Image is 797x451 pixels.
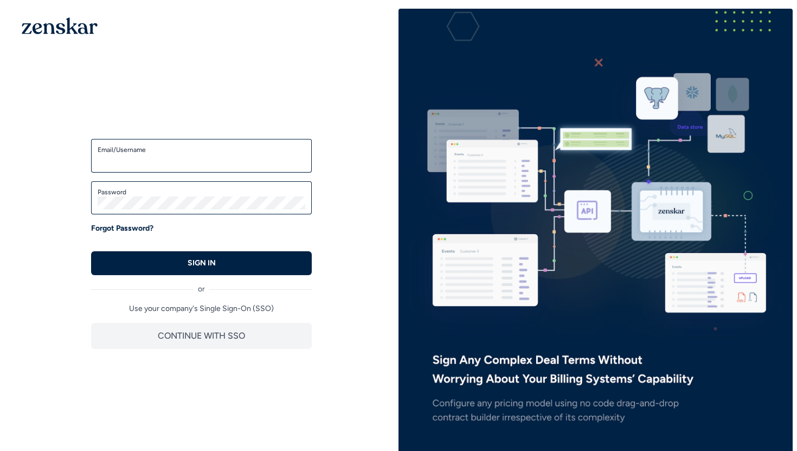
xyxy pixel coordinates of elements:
[91,323,312,349] button: CONTINUE WITH SSO
[91,223,153,234] a: Forgot Password?
[91,303,312,314] p: Use your company's Single Sign-On (SSO)
[98,188,305,196] label: Password
[188,258,216,269] p: SIGN IN
[91,275,312,295] div: or
[98,145,305,154] label: Email/Username
[22,17,98,34] img: 1OGAJ2xQqyY4LXKgY66KYq0eOWRCkrZdAb3gUhuVAqdWPZE9SRJmCz+oDMSn4zDLXe31Ii730ItAGKgCKgCCgCikA4Av8PJUP...
[91,251,312,275] button: SIGN IN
